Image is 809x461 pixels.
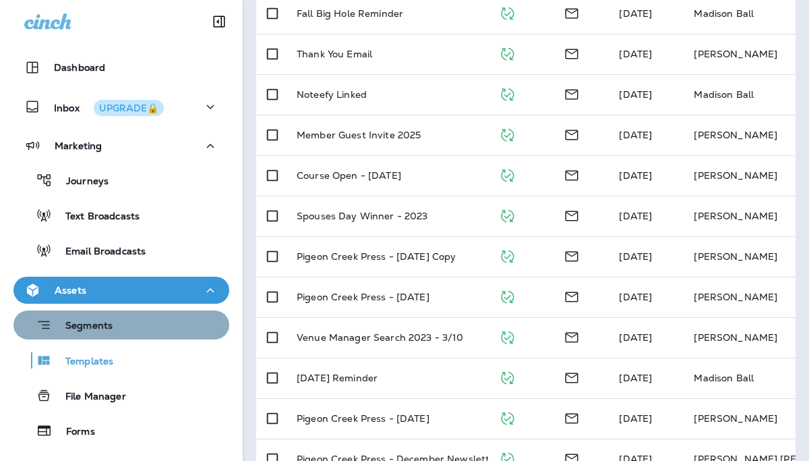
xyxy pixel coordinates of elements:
button: Segments [13,310,229,340]
p: Course Open - [DATE] [297,170,401,181]
p: Inbox [54,100,164,114]
p: File Manager [52,391,126,404]
span: Email [564,330,580,342]
span: Published [499,47,516,59]
span: [DATE] [619,48,652,60]
button: Assets [13,277,229,304]
p: Text Broadcasts [52,211,140,223]
span: [DATE] [619,210,652,222]
p: Email Broadcasts [52,246,146,259]
button: UPGRADE🔒 [94,100,164,116]
span: Published [499,411,516,423]
span: Published [499,249,516,261]
span: Courtne Ellis [619,291,652,303]
span: Published [499,6,516,18]
span: Published [499,330,516,342]
p: Segments [52,320,113,333]
span: Courtne Ellis [619,250,652,263]
span: Email [564,87,580,99]
span: Madison Ball [619,7,652,20]
p: Templates [52,356,113,369]
span: Published [499,209,516,221]
span: Madison Ball [619,88,652,101]
div: UPGRADE🔒 [99,103,158,113]
span: Email [564,411,580,423]
p: Marketing [55,140,102,151]
button: Text Broadcasts [13,201,229,229]
span: Published [499,87,516,99]
span: Email [564,47,580,59]
button: InboxUPGRADE🔒 [13,93,229,120]
button: Email Broadcasts [13,236,229,265]
p: Spouses Day Winner - 2023 [297,211,428,221]
span: Email [564,209,580,221]
span: Published [499,168,516,180]
button: Forms [13,416,229,445]
p: Dashboard [54,62,105,73]
p: Noteefy Linked [297,89,367,100]
p: Assets [55,285,86,296]
span: Email [564,371,580,383]
span: Email [564,290,580,302]
p: Forms [53,426,95,439]
span: Madison Ball [619,372,652,384]
span: Published [499,290,516,302]
button: Marketing [13,132,229,159]
button: Templates [13,346,229,375]
span: Published [499,371,516,383]
button: File Manager [13,381,229,410]
span: Email [564,6,580,18]
p: [DATE] Reminder [297,373,378,383]
span: Published [499,128,516,140]
span: Madison Ball [619,129,652,141]
p: Pigeon Creek Press - [DATE] Copy [297,251,456,262]
span: Email [564,168,580,180]
span: [DATE] [619,331,652,344]
p: Journeys [53,175,109,188]
span: Courtne Ellis [619,412,652,425]
p: Thank You Email [297,49,372,59]
p: Venue Manager Search 2023 - 3/10 [297,332,463,343]
button: Collapse Sidebar [200,8,238,35]
span: [DATE] [619,169,652,182]
p: Fall Big Hole Reminder [297,8,403,19]
p: Pigeon Creek Press - [DATE] [297,413,429,424]
span: Email [564,128,580,140]
p: Member Guest Invite 2025 [297,130,421,140]
button: Journeys [13,166,229,194]
span: Email [564,249,580,261]
p: Pigeon Creek Press - [DATE] [297,292,429,302]
button: Dashboard [13,54,229,81]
